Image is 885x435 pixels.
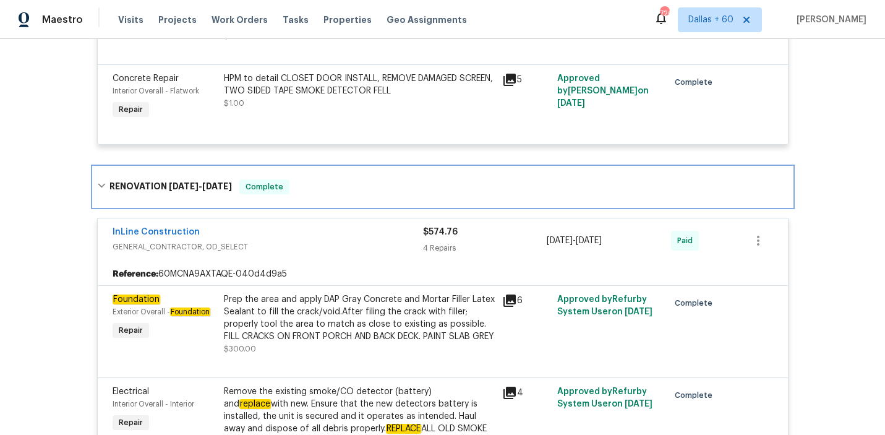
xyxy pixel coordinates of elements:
span: Dallas + 60 [688,14,733,26]
span: [DATE] [625,308,652,316]
span: Maestro [42,14,83,26]
span: Geo Assignments [387,14,467,26]
span: Visits [118,14,143,26]
span: Approved by Refurby System User on [557,387,652,408]
span: [DATE] [557,99,585,108]
span: Repair [114,416,148,429]
span: Interior Overall - Interior [113,400,194,408]
div: 4 [502,385,550,400]
span: Repair [114,324,148,337]
span: [DATE] [169,182,199,191]
span: Work Orders [212,14,268,26]
div: RENOVATION [DATE]-[DATE]Complete [93,167,792,207]
div: HPM to detail CLOSET DOOR INSTALL, REMOVE DAMAGED SCREEN, TWO SIDED TAPE SMOKE DETECTOR FELL [224,72,495,97]
a: InLine Construction [113,228,200,236]
span: Tasks [283,15,309,24]
span: [DATE] [202,182,232,191]
span: Concrete Repair [113,74,179,83]
span: Repair [114,103,148,116]
div: 5 [502,72,550,87]
span: [DATE] [547,236,573,245]
em: Foundation [113,295,160,304]
span: - [169,182,232,191]
em: REPLACE [386,424,421,434]
span: Complete [675,297,717,309]
span: Properties [323,14,372,26]
span: Complete [675,389,717,402]
span: Projects [158,14,197,26]
span: Paid [677,235,698,247]
span: $574.76 [423,228,458,236]
span: [PERSON_NAME] [792,14,866,26]
span: GENERAL_CONTRACTOR, OD_SELECT [113,241,423,253]
div: Prep the area and apply DAP Gray Concrete and Mortar Filler Latex Sealant to fill the crack/void.... [224,293,495,343]
b: Reference: [113,268,158,280]
em: replace [239,399,271,409]
span: Complete [241,181,288,193]
span: Electrical [113,387,149,396]
span: Complete [675,76,717,88]
span: $1.00 [224,100,244,107]
span: Exterior Overall - [113,308,210,316]
span: Approved by [PERSON_NAME] on [557,74,649,108]
span: - [547,235,602,247]
div: 6 [502,293,550,308]
span: [DATE] [625,400,652,408]
span: Interior Overall - Flatwork [113,87,199,95]
div: 4 Repairs [423,242,547,254]
div: 60MCNA9AXTAQE-040d4d9a5 [98,263,788,285]
span: $300.00 [224,345,256,353]
span: Approved by Refurby System User on [557,295,652,316]
h6: RENOVATION [109,179,232,194]
span: [DATE] [576,236,602,245]
div: 726 [660,7,669,20]
em: Foundation [170,308,210,316]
